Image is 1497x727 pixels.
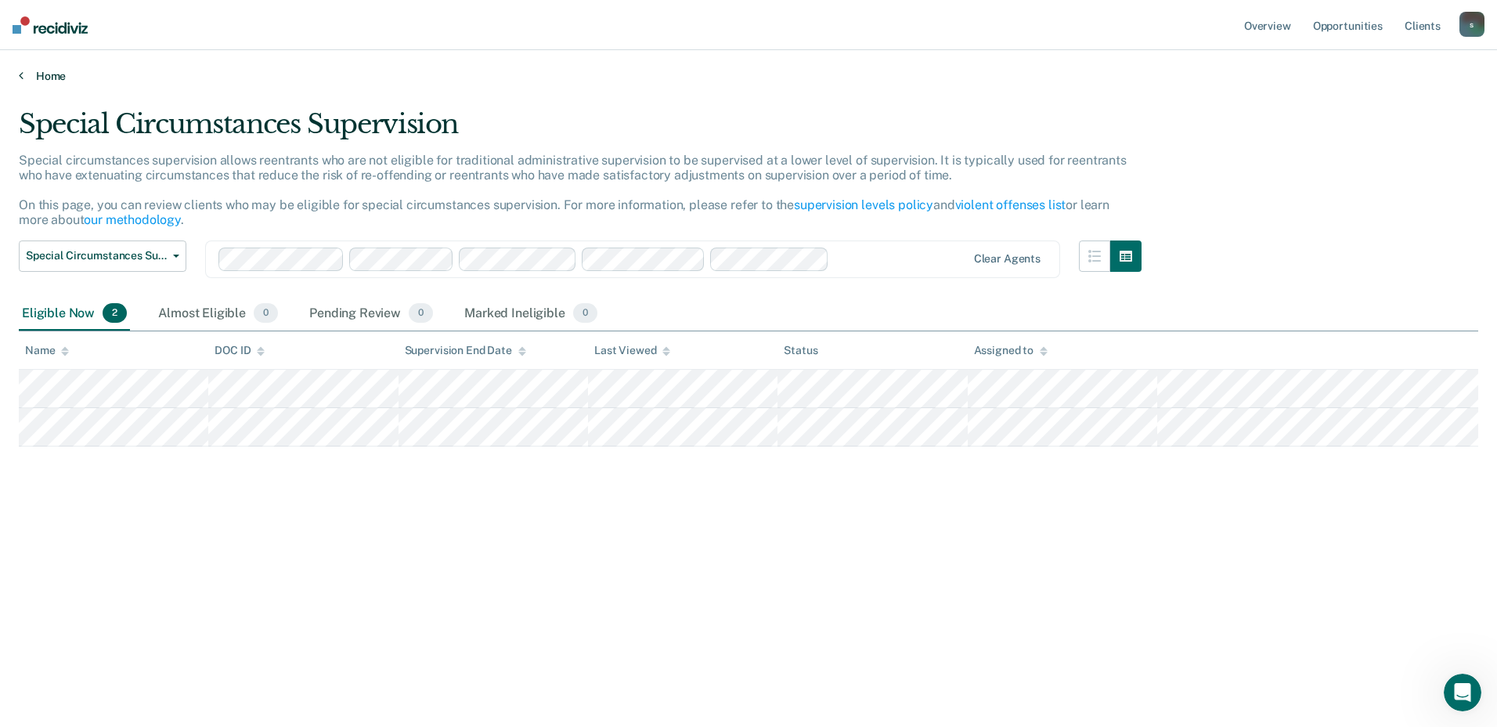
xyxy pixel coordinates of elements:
span: 2 [103,303,127,324]
div: Clear agents [974,252,1041,266]
div: Pending Review0 [306,297,436,331]
img: Recidiviz [13,16,88,34]
button: s [1459,12,1484,37]
iframe: Intercom live chat [1444,674,1481,711]
p: Special circumstances supervision allows reentrants who are not eligible for traditional administ... [19,153,1127,228]
a: our methodology [84,212,181,227]
div: DOC ID [215,344,265,357]
div: Name [25,344,69,357]
div: Marked Ineligible0 [461,297,601,331]
div: Last Viewed [594,344,670,357]
div: Supervision End Date [405,344,526,357]
div: Almost Eligible0 [155,297,281,331]
div: Eligible Now2 [19,297,130,331]
a: supervision levels policy [794,197,933,212]
div: Special Circumstances Supervision [19,108,1142,153]
button: Special Circumstances Supervision [19,241,186,272]
span: 0 [409,303,433,324]
div: Assigned to [974,344,1048,357]
span: Special Circumstances Supervision [26,249,167,262]
a: Home [19,69,1478,83]
div: Status [784,344,817,357]
span: 0 [573,303,597,324]
span: 0 [254,303,278,324]
a: violent offenses list [955,197,1066,212]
